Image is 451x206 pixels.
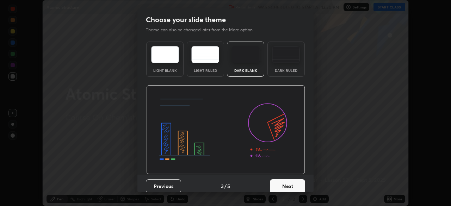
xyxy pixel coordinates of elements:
img: lightTheme.e5ed3b09.svg [151,46,179,63]
h2: Choose your slide theme [146,15,226,24]
button: Next [270,179,305,193]
div: Dark Blank [231,69,260,72]
button: Previous [146,179,181,193]
div: Light Ruled [191,69,220,72]
h4: 3 [221,182,224,190]
p: Theme can also be changed later from the More option [146,27,260,33]
img: darkTheme.f0cc69e5.svg [232,46,260,63]
div: Light Blank [151,69,179,72]
h4: / [224,182,227,190]
h4: 5 [227,182,230,190]
img: darkRuledTheme.de295e13.svg [272,46,300,63]
div: Dark Ruled [272,69,300,72]
img: lightRuledTheme.5fabf969.svg [191,46,219,63]
img: darkThemeBanner.d06ce4a2.svg [146,85,305,175]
